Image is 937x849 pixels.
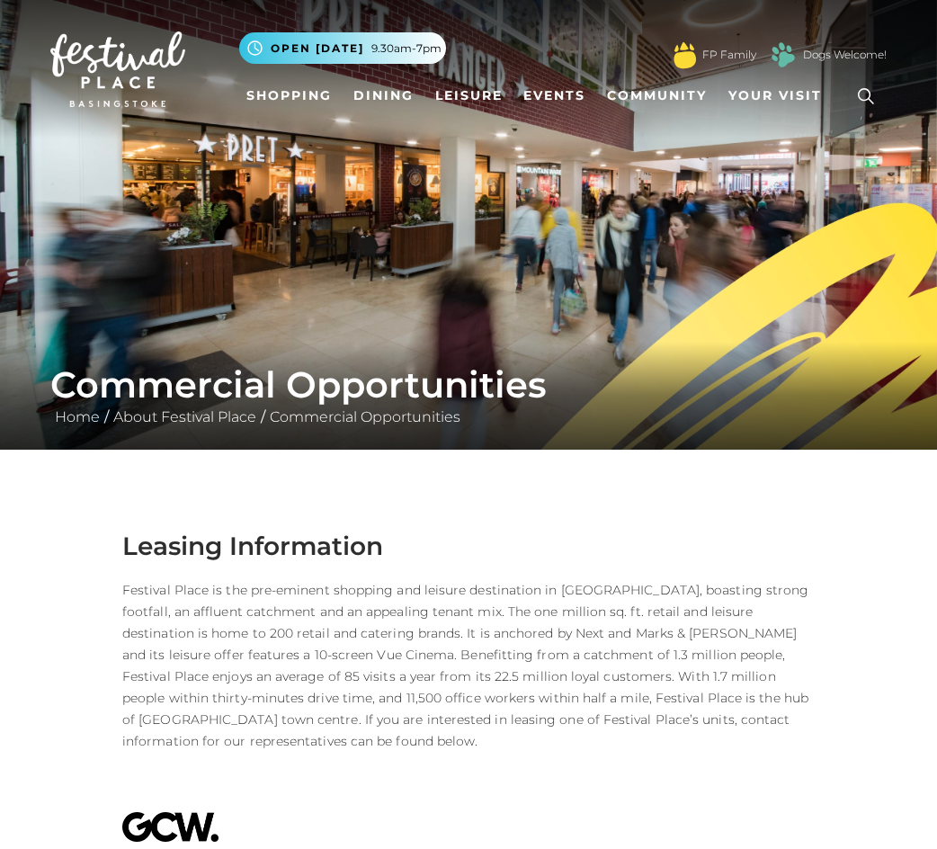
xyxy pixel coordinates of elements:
[346,79,421,112] a: Dining
[50,363,887,407] h1: Commercial Opportunities
[516,79,593,112] a: Events
[239,32,446,64] button: Open [DATE] 9.30am-7pm
[702,47,756,63] a: FP Family
[265,408,465,425] a: Commercial Opportunities
[239,79,339,112] a: Shopping
[122,579,815,752] p: Festival Place is the pre-eminent shopping and leisure destination in [GEOGRAPHIC_DATA], boasting...
[50,31,185,107] img: Festival Place Logo
[721,79,838,112] a: Your Visit
[371,40,442,57] span: 9.30am-7pm
[122,531,815,561] h3: Leasing Information
[600,79,714,112] a: Community
[109,408,261,425] a: About Festival Place
[728,86,822,105] span: Your Visit
[50,408,104,425] a: Home
[428,79,510,112] a: Leisure
[803,47,887,63] a: Dogs Welcome!
[271,40,364,57] span: Open [DATE]
[37,363,900,428] div: / /
[122,812,219,842] img: GCW%20Logo.png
